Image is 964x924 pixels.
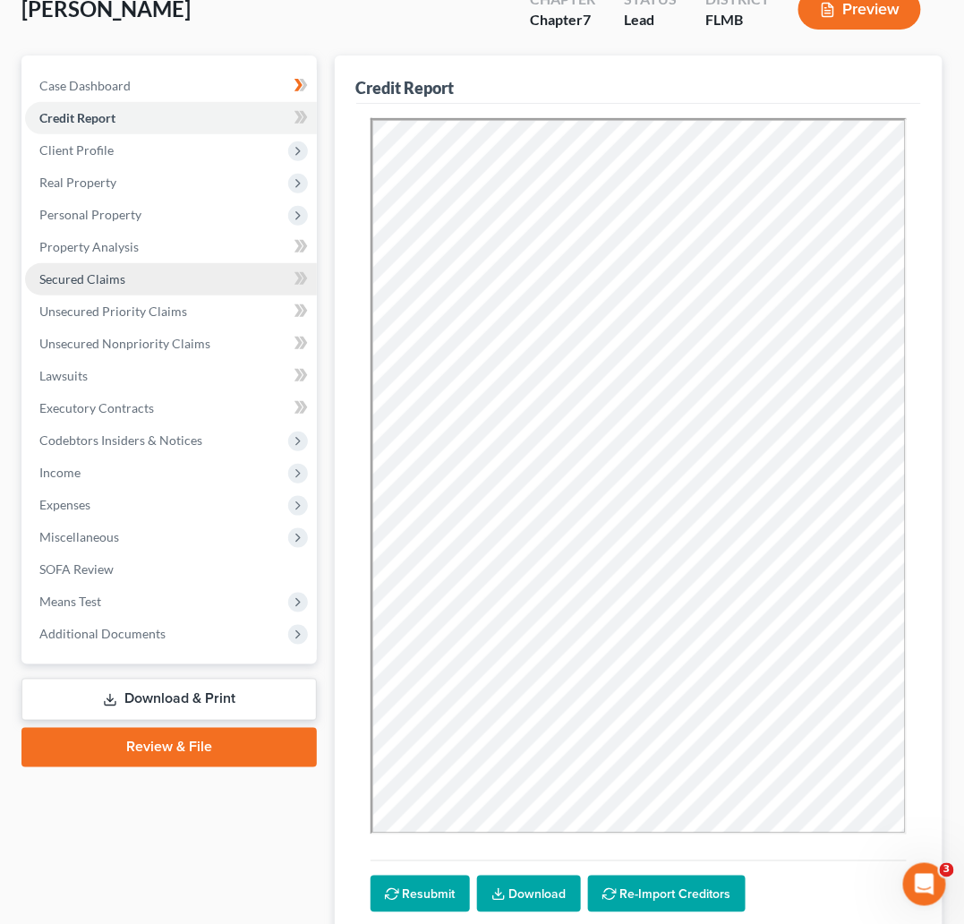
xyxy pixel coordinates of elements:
[25,231,317,263] a: Property Analysis
[39,142,114,158] span: Client Profile
[940,863,954,877] span: 3
[356,77,455,98] div: Credit Report
[25,70,317,102] a: Case Dashboard
[39,432,202,448] span: Codebtors Insiders & Notices
[25,392,317,424] a: Executory Contracts
[39,175,116,190] span: Real Property
[39,368,88,383] span: Lawsuits
[530,10,595,30] div: Chapter
[25,295,317,328] a: Unsecured Priority Claims
[39,78,131,93] span: Case Dashboard
[39,336,210,351] span: Unsecured Nonpriority Claims
[624,10,677,30] div: Lead
[371,876,470,913] button: Resubmit
[39,465,81,480] span: Income
[25,102,317,134] a: Credit Report
[25,263,317,295] a: Secured Claims
[39,271,125,287] span: Secured Claims
[477,876,581,913] a: Download
[588,876,746,913] button: Re-Import Creditors
[39,561,114,577] span: SOFA Review
[39,239,139,254] span: Property Analysis
[21,679,317,721] a: Download & Print
[39,497,90,512] span: Expenses
[39,304,187,319] span: Unsecured Priority Claims
[39,626,166,641] span: Additional Documents
[39,594,101,609] span: Means Test
[25,553,317,586] a: SOFA Review
[39,529,119,544] span: Miscellaneous
[583,11,591,28] span: 7
[21,728,317,767] a: Review & File
[25,328,317,360] a: Unsecured Nonpriority Claims
[903,863,946,906] iframe: Intercom live chat
[25,360,317,392] a: Lawsuits
[705,10,770,30] div: FLMB
[39,110,115,125] span: Credit Report
[39,400,154,415] span: Executory Contracts
[39,207,141,222] span: Personal Property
